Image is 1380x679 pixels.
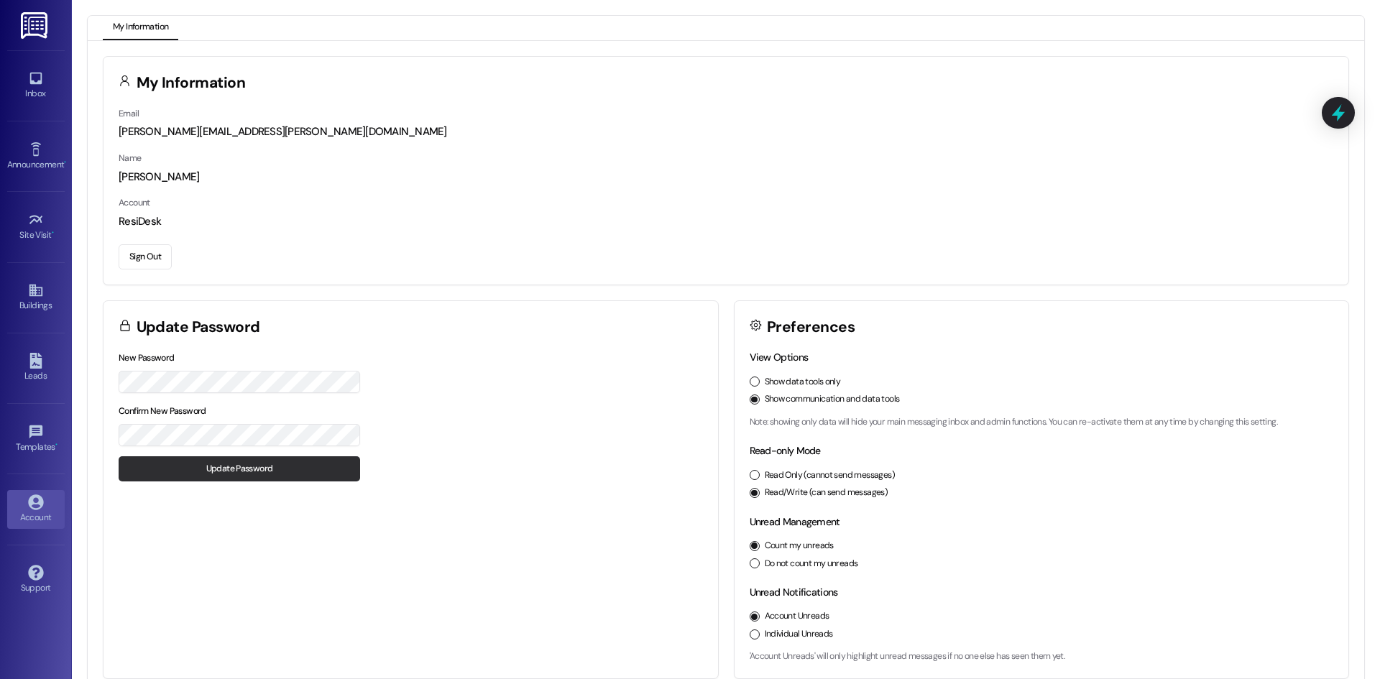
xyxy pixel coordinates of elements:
[765,393,900,406] label: Show communication and data tools
[119,244,172,269] button: Sign Out
[137,320,260,335] h3: Update Password
[119,152,142,164] label: Name
[750,586,838,599] label: Unread Notifications
[119,197,150,208] label: Account
[7,348,65,387] a: Leads
[765,376,841,389] label: Show data tools only
[119,456,360,481] button: Update Password
[119,405,206,417] label: Confirm New Password
[767,320,855,335] h3: Preferences
[765,610,829,623] label: Account Unreads
[119,124,1333,139] div: [PERSON_NAME][EMAIL_ADDRESS][PERSON_NAME][DOMAIN_NAME]
[119,170,1333,185] div: [PERSON_NAME]
[55,440,57,450] span: •
[750,515,840,528] label: Unread Management
[119,214,1333,229] div: ResiDesk
[765,486,888,499] label: Read/Write (can send messages)
[52,228,54,238] span: •
[7,560,65,599] a: Support
[7,208,65,246] a: Site Visit •
[765,628,833,641] label: Individual Unreads
[7,66,65,105] a: Inbox
[103,16,178,40] button: My Information
[137,75,246,91] h3: My Information
[765,558,858,571] label: Do not count my unreads
[7,278,65,317] a: Buildings
[7,420,65,458] a: Templates •
[21,12,50,39] img: ResiDesk Logo
[119,352,175,364] label: New Password
[119,108,139,119] label: Email
[765,540,834,553] label: Count my unreads
[765,469,895,482] label: Read Only (cannot send messages)
[750,416,1334,429] p: Note: showing only data will hide your main messaging inbox and admin functions. You can re-activ...
[750,351,809,364] label: View Options
[750,650,1334,663] p: 'Account Unreads' will only highlight unread messages if no one else has seen them yet.
[750,444,821,457] label: Read-only Mode
[64,157,66,167] span: •
[7,490,65,529] a: Account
